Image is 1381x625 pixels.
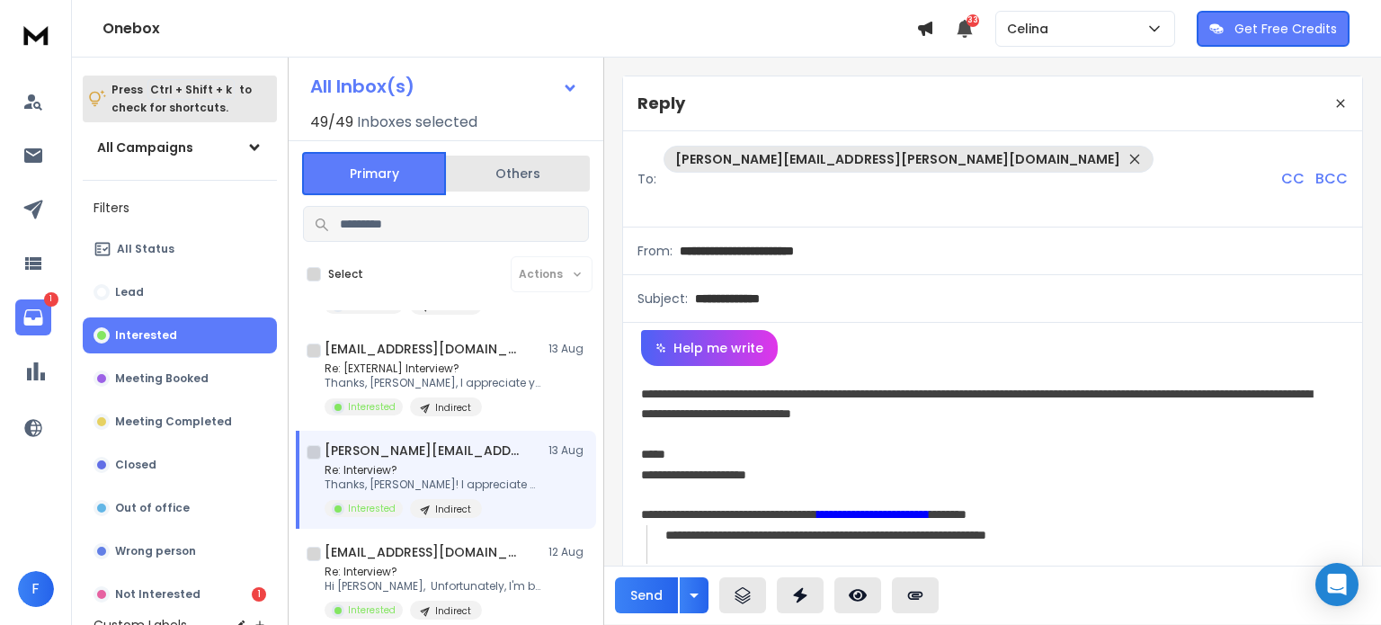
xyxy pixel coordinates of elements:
[252,587,266,602] div: 1
[325,543,522,561] h1: [EMAIL_ADDRESS][DOMAIN_NAME]
[675,150,1120,168] p: [PERSON_NAME][EMAIL_ADDRESS][PERSON_NAME][DOMAIN_NAME]
[1007,20,1056,38] p: Celina
[435,503,471,516] p: Indirect
[83,490,277,526] button: Out of office
[83,533,277,569] button: Wrong person
[325,565,540,579] p: Re: Interview?
[83,361,277,397] button: Meeting Booked
[83,195,277,220] h3: Filters
[348,400,396,414] p: Interested
[325,478,540,492] p: Thanks, [PERSON_NAME]! I appreciate your
[83,317,277,353] button: Interested
[83,274,277,310] button: Lead
[1234,20,1337,38] p: Get Free Credits
[328,267,363,281] label: Select
[641,330,778,366] button: Help me write
[115,544,196,558] p: Wrong person
[310,77,414,95] h1: All Inbox(s)
[348,603,396,617] p: Interested
[115,458,156,472] p: Closed
[325,463,540,478] p: Re: Interview?
[115,328,177,343] p: Interested
[117,242,174,256] p: All Status
[302,152,446,195] button: Primary
[111,81,252,117] p: Press to check for shortcuts.
[325,442,522,460] h1: [PERSON_NAME][EMAIL_ADDRESS][PERSON_NAME][DOMAIN_NAME]
[637,242,673,260] p: From:
[446,154,590,193] button: Others
[1197,11,1350,47] button: Get Free Credits
[115,587,200,602] p: Not Interested
[1281,168,1305,190] p: CC
[637,91,685,116] p: Reply
[115,285,144,299] p: Lead
[296,68,592,104] button: All Inbox(s)
[325,376,540,390] p: Thanks, [PERSON_NAME], I appreciate your
[18,18,54,51] img: logo
[83,404,277,440] button: Meeting Completed
[637,290,688,308] p: Subject:
[115,371,209,386] p: Meeting Booked
[147,79,235,100] span: Ctrl + Shift + k
[1315,563,1359,606] div: Open Intercom Messenger
[18,571,54,607] button: F
[435,604,471,618] p: Indirect
[548,545,589,559] p: 12 Aug
[967,14,979,27] span: 33
[435,401,471,415] p: Indirect
[325,579,540,594] p: Hi [PERSON_NAME], Unfortunately, I'm booked up
[83,576,277,612] button: Not Interested1
[83,447,277,483] button: Closed
[44,292,58,307] p: 1
[548,443,589,458] p: 13 Aug
[1315,168,1348,190] p: BCC
[15,299,51,335] a: 1
[637,170,656,188] p: To:
[548,342,589,356] p: 13 Aug
[97,138,193,156] h1: All Campaigns
[325,362,540,376] p: Re: [EXTERNAL] Interview?
[325,340,522,358] h1: [EMAIL_ADDRESS][DOMAIN_NAME]
[310,112,353,133] span: 49 / 49
[348,502,396,515] p: Interested
[83,129,277,165] button: All Campaigns
[115,415,232,429] p: Meeting Completed
[357,112,477,133] h3: Inboxes selected
[102,18,916,40] h1: Onebox
[83,231,277,267] button: All Status
[115,501,190,515] p: Out of office
[615,577,678,613] button: Send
